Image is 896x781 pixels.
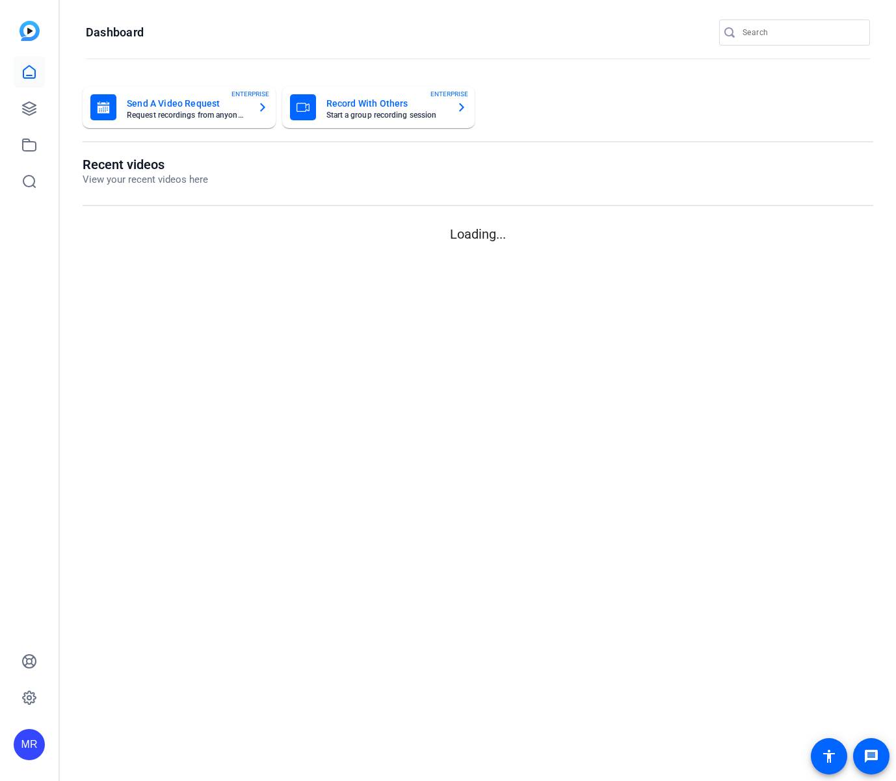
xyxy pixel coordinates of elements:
mat-card-subtitle: Start a group recording session [326,111,447,119]
mat-card-title: Record With Others [326,96,447,111]
mat-icon: accessibility [821,748,837,764]
h1: Dashboard [86,25,144,40]
h1: Recent videos [83,157,208,172]
input: Search [743,25,860,40]
span: ENTERPRISE [430,89,468,99]
button: Record With OthersStart a group recording sessionENTERPRISE [282,86,475,128]
p: View your recent videos here [83,172,208,187]
p: Loading... [83,224,873,244]
button: Send A Video RequestRequest recordings from anyone, anywhereENTERPRISE [83,86,276,128]
mat-icon: message [863,748,879,764]
span: ENTERPRISE [231,89,269,99]
mat-card-subtitle: Request recordings from anyone, anywhere [127,111,247,119]
mat-card-title: Send A Video Request [127,96,247,111]
div: MR [14,729,45,760]
img: blue-gradient.svg [20,21,40,41]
